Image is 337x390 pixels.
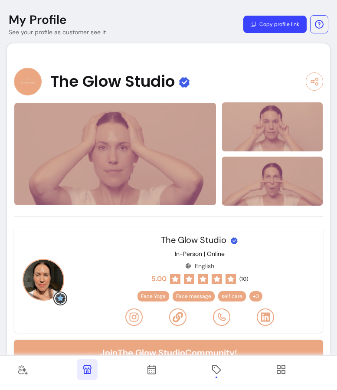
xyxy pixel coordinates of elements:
[141,293,166,300] span: Face Yoga
[55,293,65,304] img: Grow
[161,234,226,246] span: The Glow Studio
[23,259,64,301] img: Provider image
[176,293,211,300] span: Face massage
[251,293,261,300] span: + 3
[50,73,175,90] span: The Glow Studio
[185,262,214,270] div: English
[222,155,323,206] img: image-2
[222,102,323,153] img: image-1
[151,274,167,284] span: 5.00
[175,249,225,258] p: In-Person | Online
[9,12,67,28] p: My Profile
[14,102,216,206] img: image-0
[21,347,316,359] h6: Join The Glow Studio Community!
[222,293,242,300] span: self care
[243,16,307,33] button: Copy profile link
[14,68,42,95] img: Provider image
[9,28,106,36] p: See your profile as customer see it
[239,275,248,282] span: ( 10 )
